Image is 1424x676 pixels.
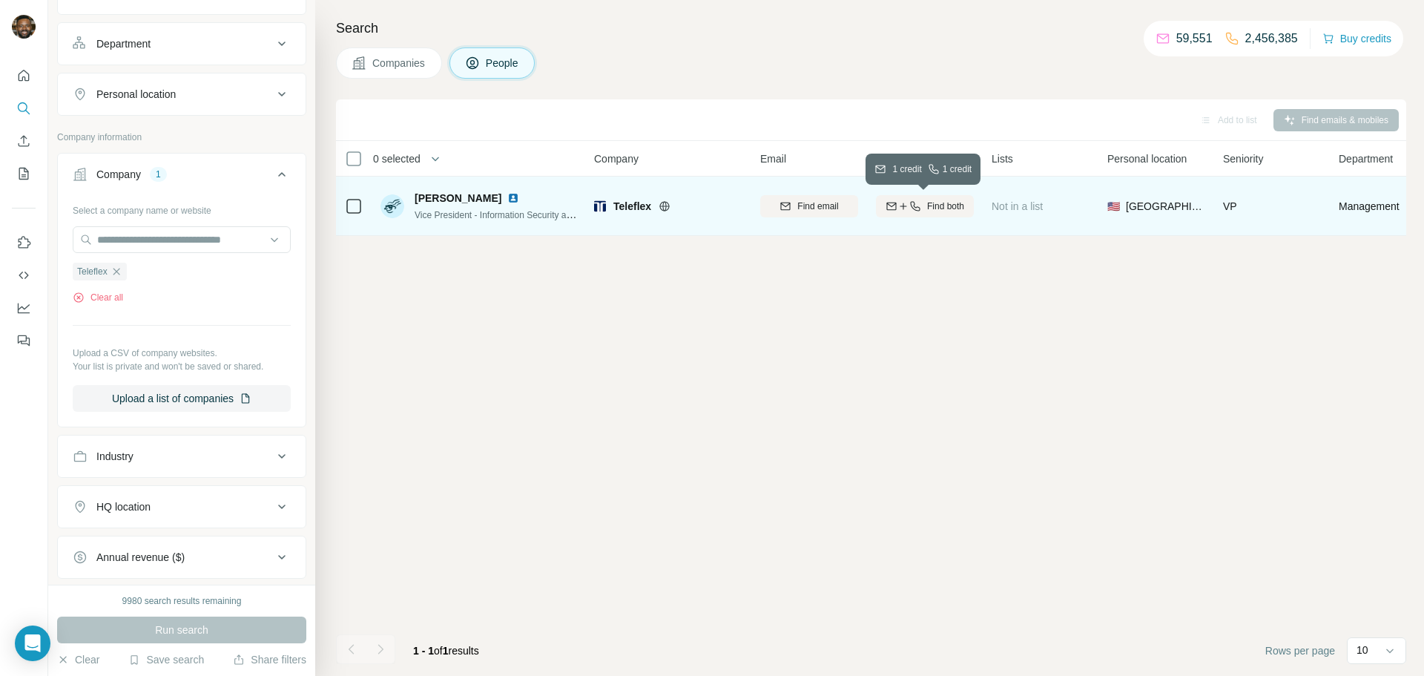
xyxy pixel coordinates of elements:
[380,194,404,218] img: Avatar
[1223,200,1237,212] span: VP
[1265,643,1335,658] span: Rows per page
[1245,30,1298,47] p: 2,456,385
[594,151,639,166] span: Company
[372,56,426,70] span: Companies
[1107,151,1187,166] span: Personal location
[96,550,185,565] div: Annual revenue ($)
[12,128,36,154] button: Enrich CSV
[96,87,176,102] div: Personal location
[73,198,291,217] div: Select a company name or website
[613,199,651,214] span: Teleflex
[58,157,306,198] button: Company1
[73,385,291,412] button: Upload a list of companies
[57,652,99,667] button: Clear
[12,95,36,122] button: Search
[876,151,906,166] span: Mobile
[486,56,520,70] span: People
[73,347,291,360] p: Upload a CSV of company websites.
[507,192,519,204] img: LinkedIn logo
[58,26,306,62] button: Department
[12,15,36,39] img: Avatar
[96,167,141,182] div: Company
[12,295,36,321] button: Dashboard
[58,76,306,112] button: Personal location
[122,594,242,608] div: 9980 search results remaining
[73,291,123,304] button: Clear all
[443,645,449,657] span: 1
[73,360,291,373] p: Your list is private and won't be saved or shared.
[1176,30,1213,47] p: 59,551
[992,151,1013,166] span: Lists
[96,449,133,464] div: Industry
[77,265,108,278] span: Teleflex
[927,200,964,213] span: Find both
[12,229,36,256] button: Use Surfe on LinkedIn
[12,327,36,354] button: Feedback
[415,209,608,220] span: Vice President - Information Security and Privacy
[373,151,421,166] span: 0 selected
[150,168,167,181] div: 1
[1223,151,1263,166] span: Seniority
[1126,199,1205,214] span: [GEOGRAPHIC_DATA]
[413,645,434,657] span: 1 - 1
[1357,643,1368,657] p: 10
[797,200,838,213] span: Find email
[57,131,306,144] p: Company information
[415,191,501,206] span: [PERSON_NAME]
[1107,199,1120,214] span: 🇺🇸
[434,645,443,657] span: of
[15,626,50,661] div: Open Intercom Messenger
[233,652,306,667] button: Share filters
[1339,199,1400,214] span: Management
[58,539,306,575] button: Annual revenue ($)
[876,195,974,217] button: Find both
[413,645,479,657] span: results
[12,262,36,289] button: Use Surfe API
[12,160,36,187] button: My lists
[760,151,786,166] span: Email
[12,62,36,89] button: Quick start
[760,195,858,217] button: Find email
[1339,151,1393,166] span: Department
[58,439,306,474] button: Industry
[992,200,1043,212] span: Not in a list
[96,499,151,514] div: HQ location
[336,18,1406,39] h4: Search
[128,652,204,667] button: Save search
[594,200,606,212] img: Logo of Teleflex
[96,36,151,51] div: Department
[58,489,306,525] button: HQ location
[1322,28,1391,49] button: Buy credits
